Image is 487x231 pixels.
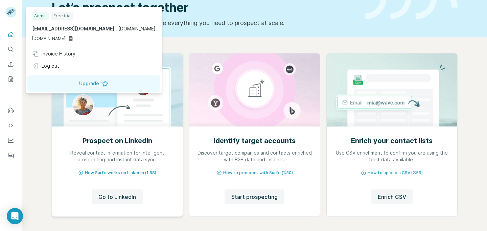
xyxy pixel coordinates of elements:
[27,75,160,92] button: Upgrade
[371,189,413,204] button: Enrich CSV
[32,50,75,57] div: Invoice History
[378,193,406,201] span: Enrich CSV
[5,134,16,146] button: Dashboard
[5,73,16,85] button: My lists
[223,170,293,176] span: How to prospect with Surfe (1:30)
[368,170,423,176] span: How to upload a CSV (2:59)
[5,149,16,161] button: Feedback
[5,28,16,41] button: Quick start
[116,26,117,31] span: .
[32,36,65,42] span: [DOMAIN_NAME]
[196,149,313,163] p: Discover target companies and contacts enriched with B2B data and insights.
[231,193,278,201] span: Start prospecting
[333,149,450,163] p: Use CSV enrichment to confirm you are using the best data available.
[32,12,49,20] div: Admin
[5,43,16,55] button: Search
[92,189,143,204] button: Go to LinkedIn
[7,208,23,224] div: Open Intercom Messenger
[5,119,16,132] button: Use Surfe API
[5,105,16,117] button: Use Surfe on LinkedIn
[351,136,433,145] h2: Enrich your contact lists
[85,170,156,176] span: How Surfe works on LinkedIn (1:58)
[5,58,16,70] button: Enrich CSV
[214,136,296,145] h2: Identify target accounts
[83,136,152,145] h2: Prospect on LinkedIn
[52,18,357,28] p: Pick your starting point and we’ll provide everything you need to prospect at scale.
[51,12,73,20] div: Free trial
[32,26,114,31] span: [EMAIL_ADDRESS][DOMAIN_NAME]
[98,193,136,201] span: Go to LinkedIn
[189,53,320,126] img: Identify target accounts
[32,63,59,69] div: Log out
[52,1,357,14] h1: Let’s prospect together
[59,149,176,163] p: Reveal contact information for intelligent prospecting and instant data sync.
[5,7,16,18] img: Avatar
[225,189,284,204] button: Start prospecting
[118,26,156,31] span: [DOMAIN_NAME]
[326,53,458,126] img: Enrich your contact lists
